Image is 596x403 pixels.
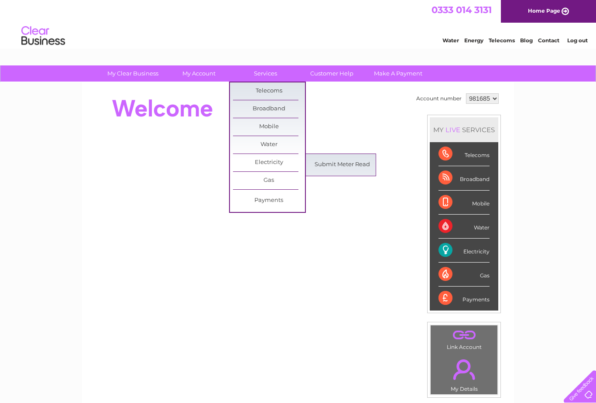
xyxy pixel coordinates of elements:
[444,126,462,134] div: LIVE
[233,192,305,209] a: Payments
[233,136,305,154] a: Water
[97,65,169,82] a: My Clear Business
[229,65,301,82] a: Services
[433,328,495,343] a: .
[362,65,434,82] a: Make A Payment
[233,82,305,100] a: Telecoms
[520,37,533,44] a: Blog
[438,215,490,239] div: Water
[430,352,498,395] td: My Details
[442,37,459,44] a: Water
[567,37,588,44] a: Log out
[438,287,490,310] div: Payments
[438,239,490,263] div: Electricity
[21,23,65,49] img: logo.png
[233,154,305,171] a: Electricity
[438,263,490,287] div: Gas
[306,156,378,174] a: Submit Meter Read
[92,5,505,42] div: Clear Business is a trading name of Verastar Limited (registered in [GEOGRAPHIC_DATA] No. 3667643...
[438,166,490,190] div: Broadband
[163,65,235,82] a: My Account
[438,142,490,166] div: Telecoms
[489,37,515,44] a: Telecoms
[432,4,492,15] a: 0333 014 3131
[464,37,483,44] a: Energy
[414,91,464,106] td: Account number
[430,117,498,142] div: MY SERVICES
[233,100,305,118] a: Broadband
[438,191,490,215] div: Mobile
[538,37,559,44] a: Contact
[430,325,498,352] td: Link Account
[233,172,305,189] a: Gas
[296,65,368,82] a: Customer Help
[233,118,305,136] a: Mobile
[433,354,495,385] a: .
